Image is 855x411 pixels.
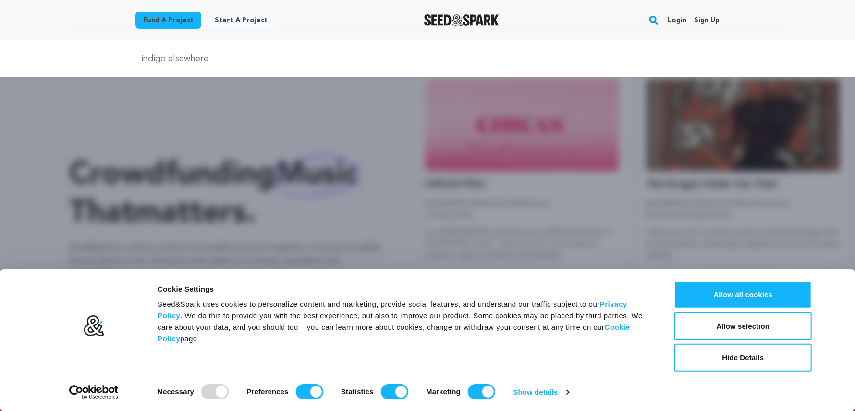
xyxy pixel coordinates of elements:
img: Seed&Spark Logo Dark Mode [424,14,500,26]
a: Login [668,12,686,28]
img: logo [83,315,105,337]
div: Seed&Spark uses cookies to personalize content and marketing, provide social features, and unders... [158,299,653,345]
button: Allow selection [674,312,812,340]
div: Cookie Settings [158,284,653,295]
a: Show details [513,385,569,399]
a: Privacy Policy [158,300,627,320]
legend: Consent Selection [157,380,158,381]
input: Search [135,52,720,66]
strong: Necessary [158,387,194,396]
a: Seed&Spark Homepage [424,14,500,26]
strong: Statistics [341,387,374,396]
a: Usercentrics Cookiebot - opens in a new window [52,385,136,399]
a: Start a project [207,12,275,29]
a: Fund a project [135,12,201,29]
button: Allow all cookies [674,281,812,309]
a: Sign up [694,12,720,28]
strong: Preferences [247,387,289,396]
strong: Marketing [426,387,461,396]
button: Hide Details [674,344,812,372]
